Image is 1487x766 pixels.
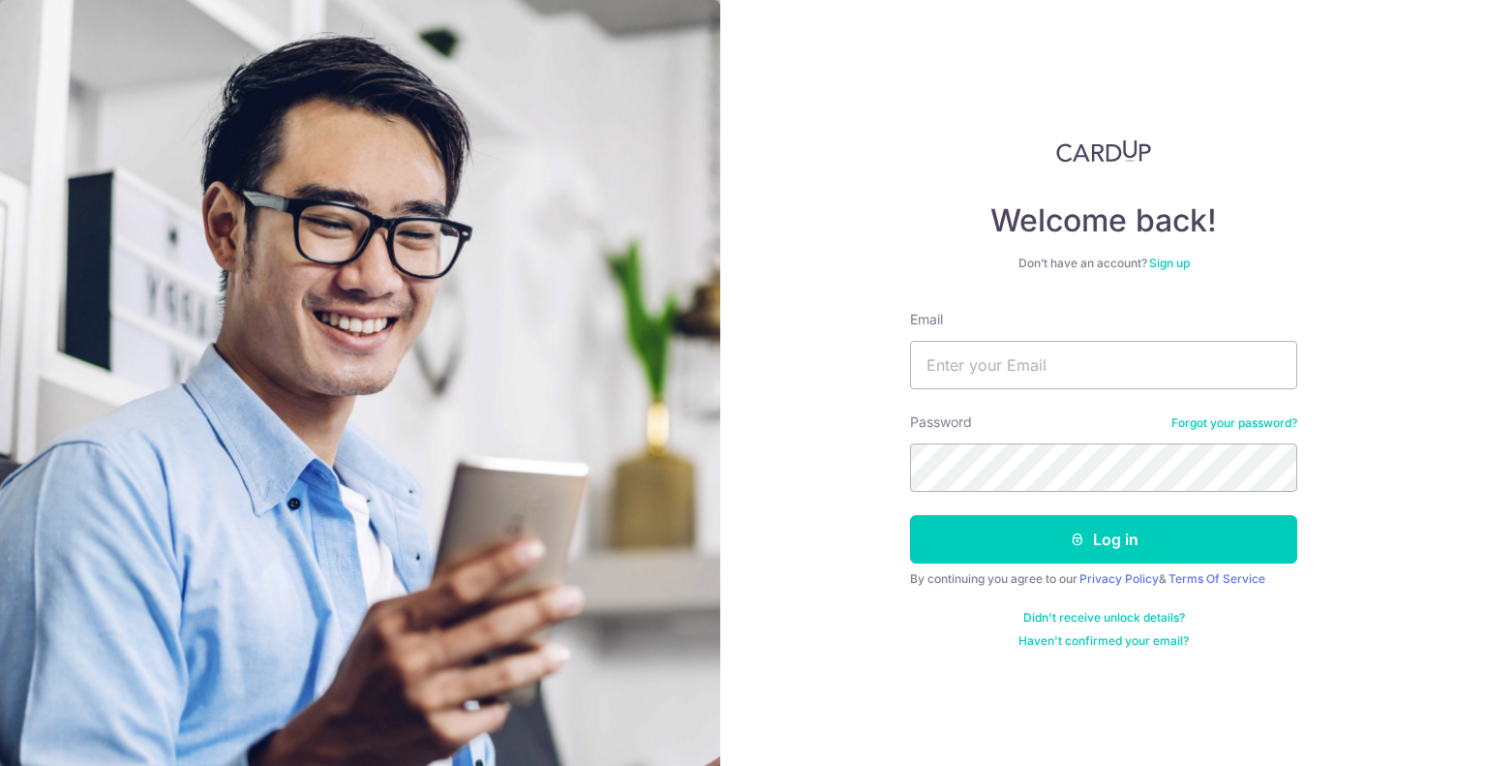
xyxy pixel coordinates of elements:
[1079,571,1159,586] a: Privacy Policy
[910,256,1297,271] div: Don’t have an account?
[910,571,1297,587] div: By continuing you agree to our &
[910,310,943,329] label: Email
[910,201,1297,240] h4: Welcome back!
[910,515,1297,564] button: Log in
[1171,415,1297,431] a: Forgot your password?
[1149,256,1190,270] a: Sign up
[1168,571,1265,586] a: Terms Of Service
[1018,633,1189,649] a: Haven't confirmed your email?
[1023,610,1185,626] a: Didn't receive unlock details?
[910,341,1297,389] input: Enter your Email
[1056,139,1151,163] img: CardUp Logo
[910,413,972,432] label: Password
